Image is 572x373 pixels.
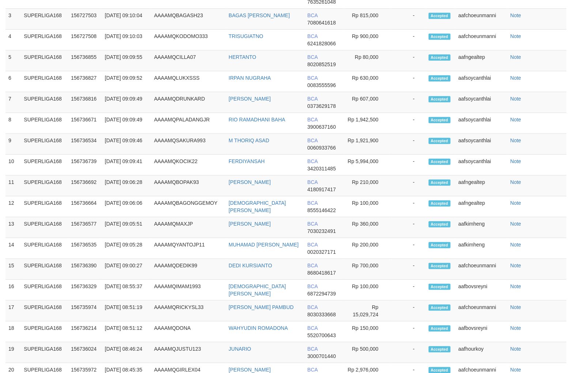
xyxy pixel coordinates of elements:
[5,238,21,259] td: 14
[68,9,102,30] td: 156727503
[5,155,21,176] td: 10
[151,134,226,155] td: AAAAMQSAKURA993
[429,117,451,123] span: Accepted
[429,284,451,290] span: Accepted
[21,280,68,301] td: SUPERLIGA168
[455,321,507,342] td: aafbovsreyni
[151,50,226,71] td: AAAAMQCILLA07
[5,196,21,217] td: 12
[455,196,507,217] td: aafngealtep
[151,155,226,176] td: AAAAMQKOCIK22
[390,155,426,176] td: -
[308,103,336,109] span: 0373629178
[151,9,226,30] td: AAAAMQBAGASH23
[68,155,102,176] td: 156736739
[21,30,68,50] td: SUPERLIGA168
[102,217,151,238] td: [DATE] 09:05:51
[390,196,426,217] td: -
[102,259,151,280] td: [DATE] 09:00:27
[455,259,507,280] td: aafchoeunmanni
[344,71,390,92] td: Rp 630,000
[21,71,68,92] td: SUPERLIGA168
[308,200,318,206] span: BCA
[68,92,102,113] td: 156736816
[151,301,226,321] td: AAAAMQRICKYSL33
[229,12,290,18] a: BAGAS [PERSON_NAME]
[429,325,451,332] span: Accepted
[229,304,294,310] a: [PERSON_NAME] PAMBUD
[68,217,102,238] td: 156736577
[308,283,318,289] span: BCA
[229,346,251,352] a: JUNARIO
[510,221,521,227] a: Note
[229,200,286,213] a: [DEMOGRAPHIC_DATA][PERSON_NAME]
[510,12,521,18] a: Note
[510,325,521,331] a: Note
[229,117,285,123] a: RIO RAMADHANI BAHA
[390,50,426,71] td: -
[344,30,390,50] td: Rp 900,000
[510,263,521,268] a: Note
[390,30,426,50] td: -
[344,113,390,134] td: Rp 1,942,500
[455,50,507,71] td: aafngealtep
[390,134,426,155] td: -
[429,54,451,61] span: Accepted
[229,242,298,248] a: MUHAMAD [PERSON_NAME]
[308,242,318,248] span: BCA
[21,155,68,176] td: SUPERLIGA168
[429,242,451,248] span: Accepted
[510,242,521,248] a: Note
[151,196,226,217] td: AAAAMQBAGONGGEMOY
[510,33,521,39] a: Note
[68,301,102,321] td: 156735974
[68,50,102,71] td: 156736855
[429,200,451,207] span: Accepted
[21,217,68,238] td: SUPERLIGA168
[102,30,151,50] td: [DATE] 09:10:03
[229,179,271,185] a: [PERSON_NAME]
[344,280,390,301] td: Rp 100,000
[21,301,68,321] td: SUPERLIGA168
[308,20,336,26] span: 7080641618
[429,13,451,19] span: Accepted
[68,259,102,280] td: 156736390
[102,71,151,92] td: [DATE] 09:09:52
[151,71,226,92] td: AAAAMQLUKXSSS
[308,304,318,310] span: BCA
[229,54,256,60] a: HERTANTO
[308,179,318,185] span: BCA
[229,75,271,81] a: IRPAN NUGRAHA
[102,9,151,30] td: [DATE] 09:10:04
[344,238,390,259] td: Rp 200,000
[102,196,151,217] td: [DATE] 09:06:06
[151,217,226,238] td: AAAAMQMAXJP
[151,238,226,259] td: AAAAMQYANTOJP11
[510,200,521,206] a: Note
[229,137,269,143] a: M THORIQ ASAD
[429,96,451,102] span: Accepted
[68,280,102,301] td: 156736329
[429,180,451,186] span: Accepted
[510,117,521,123] a: Note
[455,71,507,92] td: aafsoycanthlai
[68,134,102,155] td: 156736534
[151,176,226,196] td: AAAAMQBOPAK93
[151,321,226,342] td: AAAAMQDONA
[5,321,21,342] td: 18
[344,301,390,321] td: Rp 15,029,724
[21,92,68,113] td: SUPERLIGA168
[510,137,521,143] a: Note
[510,346,521,352] a: Note
[151,30,226,50] td: AAAAMQKODOMO333
[5,30,21,50] td: 4
[308,207,336,213] span: 8555146422
[510,283,521,289] a: Note
[229,325,288,331] a: WAHYUDIN ROMADONA
[308,249,336,255] span: 0020327171
[5,9,21,30] td: 3
[308,158,318,164] span: BCA
[229,283,286,297] a: [DEMOGRAPHIC_DATA][PERSON_NAME]
[308,270,336,276] span: 8680418617
[308,75,318,81] span: BCA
